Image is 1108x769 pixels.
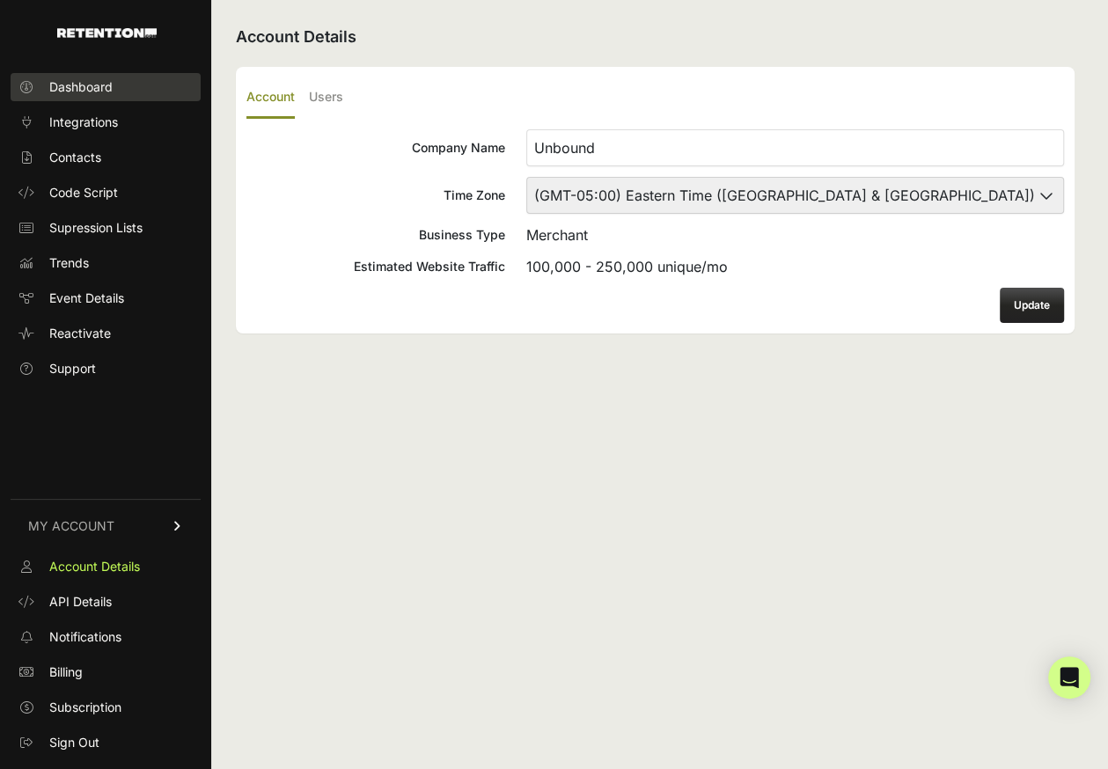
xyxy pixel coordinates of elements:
[11,73,201,101] a: Dashboard
[11,319,201,348] a: Reactivate
[11,588,201,616] a: API Details
[49,628,121,646] span: Notifications
[49,558,140,575] span: Account Details
[57,28,157,38] img: Retention.com
[11,284,201,312] a: Event Details
[526,224,1064,245] div: Merchant
[11,693,201,721] a: Subscription
[49,184,118,201] span: Code Script
[11,499,201,553] a: MY ACCOUNT
[11,658,201,686] a: Billing
[49,593,112,611] span: API Details
[49,325,111,342] span: Reactivate
[1000,288,1064,323] button: Update
[11,143,201,172] a: Contacts
[1048,656,1090,699] div: Open Intercom Messenger
[11,179,201,207] a: Code Script
[49,219,143,237] span: Supression Lists
[49,734,99,751] span: Sign Out
[11,623,201,651] a: Notifications
[49,699,121,716] span: Subscription
[49,114,118,131] span: Integrations
[49,78,113,96] span: Dashboard
[11,249,201,277] a: Trends
[11,729,201,757] a: Sign Out
[49,663,83,681] span: Billing
[236,25,1075,49] h2: Account Details
[28,517,114,535] span: MY ACCOUNT
[11,214,201,242] a: Supression Lists
[49,149,101,166] span: Contacts
[49,360,96,377] span: Support
[526,177,1064,214] select: Time Zone
[246,258,505,275] div: Estimated Website Traffic
[526,256,1064,277] div: 100,000 - 250,000 unique/mo
[246,226,505,244] div: Business Type
[49,289,124,307] span: Event Details
[11,108,201,136] a: Integrations
[246,187,505,204] div: Time Zone
[11,553,201,581] a: Account Details
[246,139,505,157] div: Company Name
[526,129,1064,166] input: Company Name
[49,254,89,272] span: Trends
[246,77,295,119] label: Account
[11,355,201,383] a: Support
[309,77,343,119] label: Users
